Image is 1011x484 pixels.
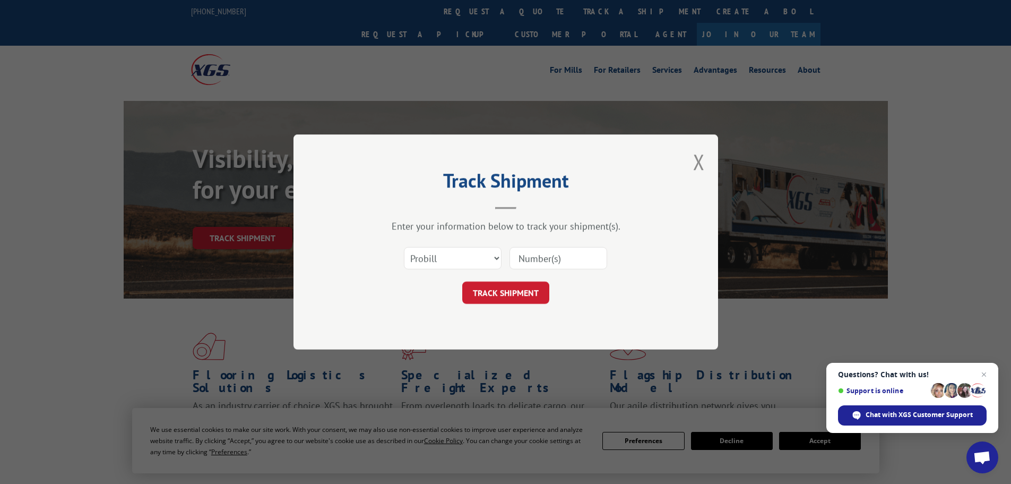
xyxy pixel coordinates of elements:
[693,148,705,176] button: Close modal
[838,387,927,395] span: Support is online
[978,368,990,381] span: Close chat
[838,405,987,426] div: Chat with XGS Customer Support
[347,173,665,193] h2: Track Shipment
[509,247,607,269] input: Number(s)
[838,370,987,379] span: Questions? Chat with us!
[347,220,665,232] div: Enter your information below to track your shipment(s).
[462,282,549,304] button: TRACK SHIPMENT
[866,410,973,420] span: Chat with XGS Customer Support
[966,441,998,473] div: Open chat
